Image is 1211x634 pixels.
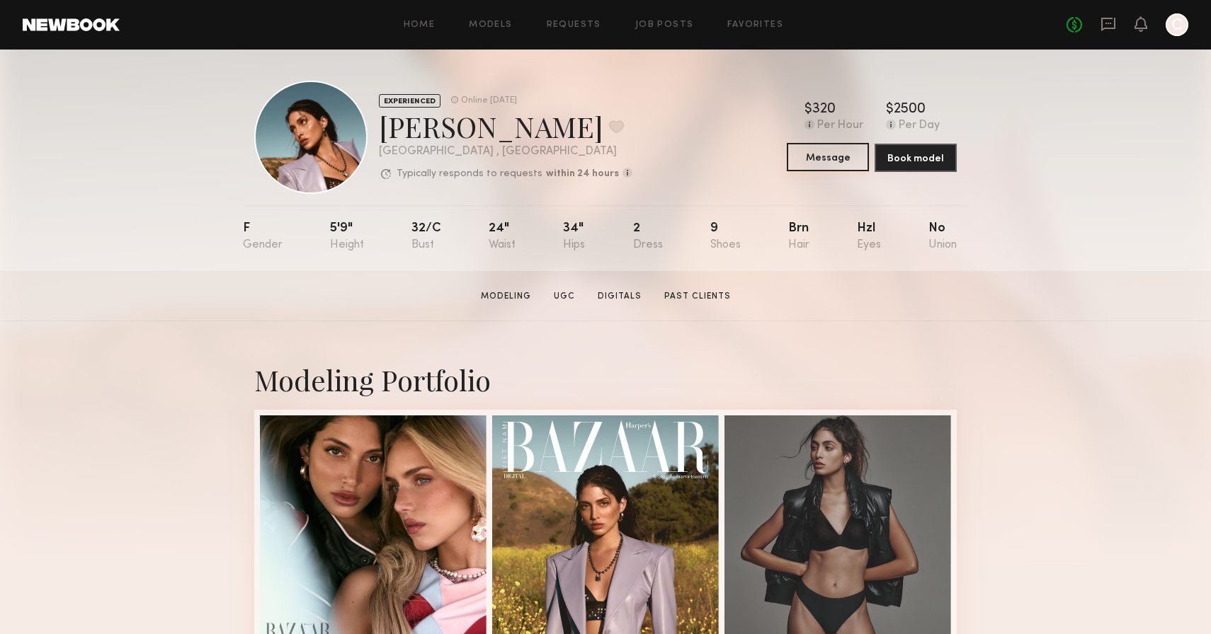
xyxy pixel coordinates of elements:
[379,108,632,145] div: [PERSON_NAME]
[411,222,441,251] div: 32/c
[563,222,585,251] div: 34"
[254,361,957,398] div: Modeling Portfolio
[330,222,364,251] div: 5'9"
[546,169,619,179] b: within 24 hours
[857,222,881,251] div: Hzl
[548,290,581,303] a: UGC
[894,103,926,117] div: 2500
[592,290,647,303] a: Digitals
[659,290,737,303] a: Past Clients
[475,290,537,303] a: Modeling
[379,94,440,108] div: EXPERIENCED
[928,222,957,251] div: No
[710,222,741,251] div: 9
[633,222,663,251] div: 2
[788,222,809,251] div: Brn
[812,103,836,117] div: 320
[397,169,542,179] p: Typically responds to requests
[635,21,694,30] a: Job Posts
[886,103,894,117] div: $
[727,21,783,30] a: Favorites
[489,222,516,251] div: 24"
[805,103,812,117] div: $
[243,222,283,251] div: F
[875,144,957,172] button: Book model
[787,143,869,171] button: Message
[379,146,632,158] div: [GEOGRAPHIC_DATA] , [GEOGRAPHIC_DATA]
[1166,13,1188,36] a: C
[817,120,863,132] div: Per Hour
[899,120,940,132] div: Per Day
[461,96,517,105] div: Online [DATE]
[547,21,601,30] a: Requests
[469,21,512,30] a: Models
[404,21,436,30] a: Home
